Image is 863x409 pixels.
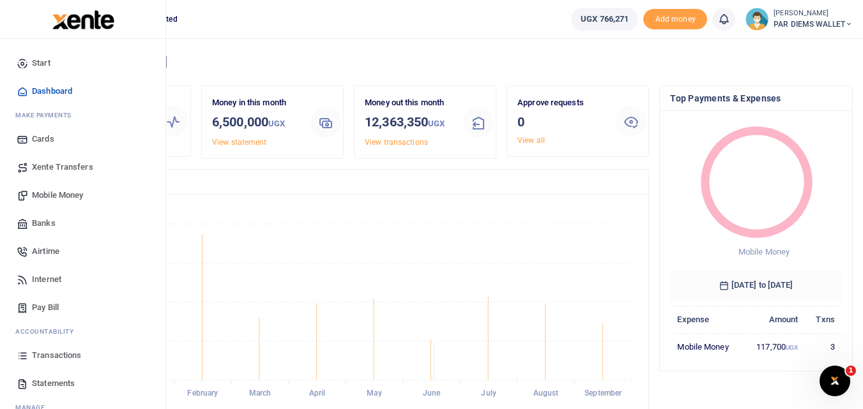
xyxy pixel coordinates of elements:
a: Statements [10,369,155,398]
h3: 12,363,350 [365,112,453,133]
a: Cards [10,125,155,153]
span: Pay Bill [32,301,59,314]
td: 117,700 [743,333,805,360]
span: Add money [643,9,707,30]
a: Xente Transfers [10,153,155,181]
tspan: August [533,389,559,398]
small: UGX [268,119,285,128]
iframe: Intercom live chat [820,366,850,396]
li: Wallet ballance [566,8,643,31]
a: View transactions [365,138,428,147]
span: Mobile Money [738,247,790,257]
span: PAR DIEMS WALLET [774,19,853,30]
span: ake Payments [22,110,72,120]
tspan: July [481,389,496,398]
p: Money out this month [365,96,453,110]
th: Amount [743,306,805,333]
tspan: March [249,389,271,398]
span: Start [32,57,50,70]
span: Transactions [32,349,81,362]
tspan: September [584,389,622,398]
span: UGX 766,271 [581,13,629,26]
h6: [DATE] to [DATE] [670,270,842,301]
span: countability [25,327,73,336]
h3: 6,500,000 [212,112,300,133]
th: Txns [805,306,842,333]
a: View all [517,136,545,145]
a: Mobile Money [10,181,155,209]
tspan: May [367,389,381,398]
a: Internet [10,265,155,294]
p: Money in this month [212,96,300,110]
a: Dashboard [10,77,155,105]
a: View statement [212,138,266,147]
a: Pay Bill [10,294,155,322]
tspan: June [423,389,441,398]
th: Expense [670,306,743,333]
h4: Transactions Overview [59,175,638,189]
span: Airtime [32,245,59,258]
small: [PERSON_NAME] [774,8,853,19]
span: 1 [846,366,856,376]
td: Mobile Money [670,333,743,360]
tspan: February [187,389,218,398]
a: Add money [643,13,707,23]
h4: Top Payments & Expenses [670,91,842,105]
img: profile-user [745,8,768,31]
li: Ac [10,322,155,341]
a: Start [10,49,155,77]
a: Banks [10,209,155,237]
a: UGX 766,271 [571,8,638,31]
h4: Hello [PERSON_NAME] [49,55,853,69]
td: 3 [805,333,842,360]
img: logo-large [52,10,114,29]
span: Statements [32,377,75,390]
li: M [10,105,155,125]
tspan: April [309,389,326,398]
h3: 0 [517,112,606,131]
small: UGX [428,119,445,128]
small: UGX [786,344,798,351]
span: Dashboard [32,85,72,98]
li: Toup your wallet [643,9,707,30]
span: Xente Transfers [32,161,93,174]
a: profile-user [PERSON_NAME] PAR DIEMS WALLET [745,8,853,31]
a: Transactions [10,341,155,369]
p: Approve requests [517,96,606,110]
span: Banks [32,217,56,230]
a: logo-small logo-large logo-large [51,14,114,24]
span: Mobile Money [32,189,83,202]
span: Cards [32,133,54,145]
span: Internet [32,273,61,286]
a: Airtime [10,237,155,265]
